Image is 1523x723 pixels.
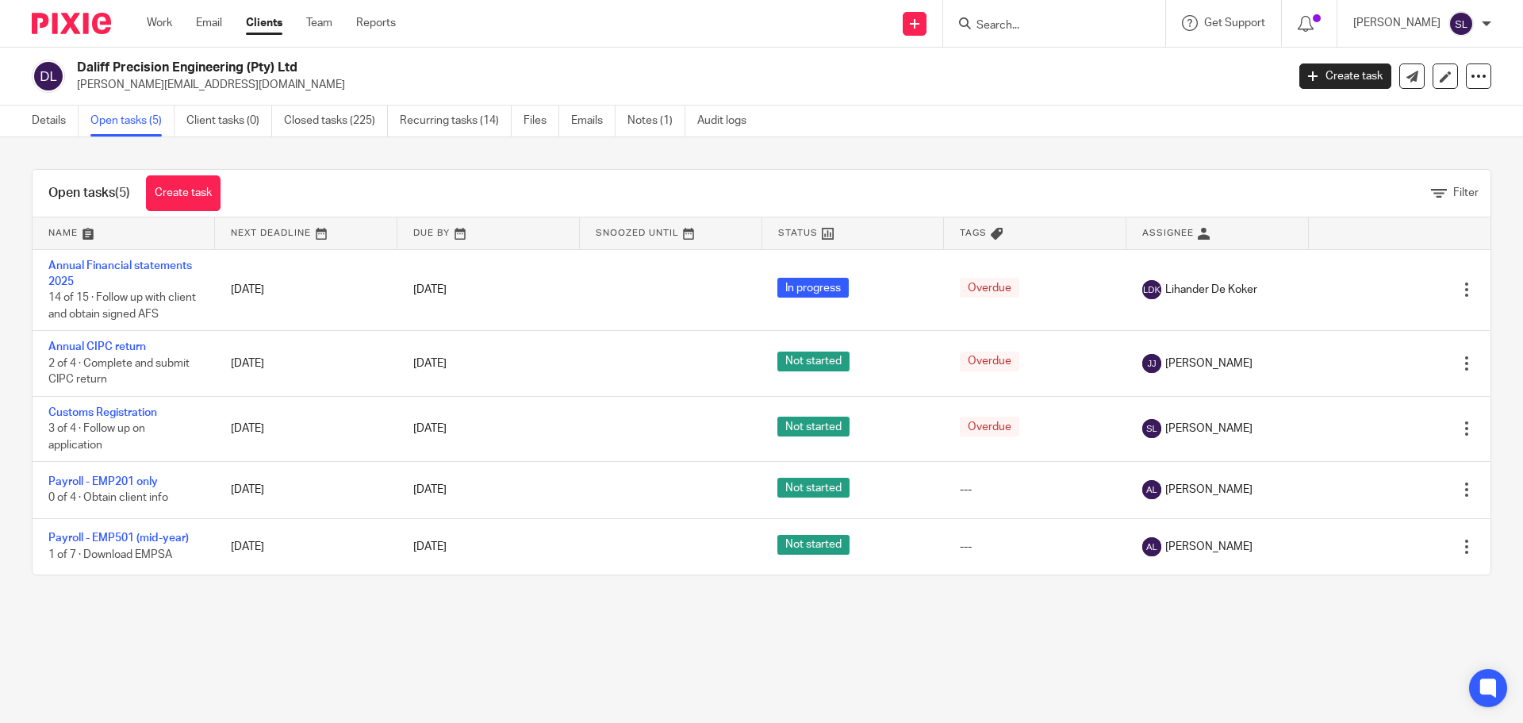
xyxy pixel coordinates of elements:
a: Open tasks (5) [90,106,175,137]
a: Clients [246,15,282,31]
h1: Open tasks [48,185,130,202]
span: Not started [777,352,850,371]
span: [DATE] [413,484,447,495]
td: [DATE] [215,518,397,575]
a: Work [147,15,172,31]
a: Client tasks (0) [186,106,272,137]
span: 2 of 4 · Complete and submit CIPC return [48,358,190,386]
img: svg%3E [1142,480,1161,499]
span: 14 of 15 · Follow up with client and obtain signed AFS [48,292,196,320]
img: svg%3E [1448,11,1474,37]
a: Payroll - EMP501 (mid-year) [48,533,189,544]
a: Recurring tasks (14) [400,106,512,137]
span: [PERSON_NAME] [1165,482,1253,498]
a: Annual CIPC return [48,341,146,352]
a: Closed tasks (225) [284,106,388,137]
span: 3 of 4 · Follow up on application [48,423,145,451]
img: svg%3E [1142,354,1161,373]
td: [DATE] [215,462,397,518]
span: Status [778,229,818,237]
img: svg%3E [1142,537,1161,556]
span: Snoozed Until [596,229,679,237]
img: Pixie [32,13,111,34]
span: 1 of 7 · Download EMPSA [48,549,172,560]
a: Create task [146,175,221,211]
span: [PERSON_NAME] [1165,356,1253,371]
span: Filter [1453,187,1479,198]
span: Overdue [960,352,1019,371]
a: Annual Financial statements 2025 [48,260,192,287]
span: In progress [777,278,849,298]
span: Lihander De Koker [1165,282,1257,298]
a: Team [306,15,332,31]
span: 0 of 4 · Obtain client info [48,493,168,504]
a: Reports [356,15,396,31]
a: Audit logs [697,106,758,137]
span: [DATE] [413,284,447,295]
a: Files [524,106,559,137]
p: [PERSON_NAME] [1353,15,1441,31]
span: Get Support [1204,17,1265,29]
span: (5) [115,187,130,199]
span: Not started [777,478,850,498]
p: [PERSON_NAME][EMAIL_ADDRESS][DOMAIN_NAME] [77,77,1276,93]
img: svg%3E [1142,280,1161,299]
a: Payroll - EMP201 only [48,476,158,487]
span: [DATE] [413,358,447,369]
span: [DATE] [413,423,447,434]
a: Details [32,106,79,137]
span: [DATE] [413,541,447,552]
a: Create task [1299,63,1391,89]
a: Customs Registration [48,407,157,418]
span: Overdue [960,417,1019,436]
img: svg%3E [1142,419,1161,438]
span: Tags [960,229,987,237]
a: Email [196,15,222,31]
a: Emails [571,106,616,137]
input: Search [975,19,1118,33]
span: [PERSON_NAME] [1165,421,1253,436]
td: [DATE] [215,249,397,331]
td: [DATE] [215,396,397,461]
span: [PERSON_NAME] [1165,539,1253,555]
h2: Daliff Precision Engineering (Pty) Ltd [77,60,1036,76]
span: Not started [777,417,850,436]
span: Overdue [960,278,1019,298]
td: [DATE] [215,331,397,396]
span: Not started [777,535,850,555]
div: --- [960,539,1111,555]
div: --- [960,482,1111,498]
img: svg%3E [32,60,65,93]
a: Notes (1) [627,106,685,137]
